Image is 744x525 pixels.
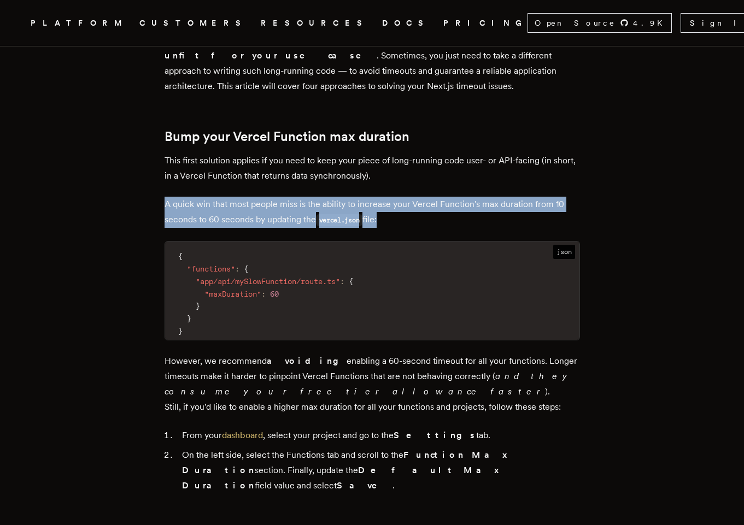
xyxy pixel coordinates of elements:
[394,430,476,440] strong: Settings
[179,447,580,493] li: On the left side, select the Functions tab and scroll to the section. Finally, update the field v...
[165,197,580,228] p: A quick win that most people miss is the ability to increase your Vercel Function's max duration ...
[382,16,430,30] a: DOCS
[244,264,248,273] span: {
[204,290,261,298] span: "maxDuration"
[222,430,263,440] a: dashboard
[165,129,580,144] h2: Bump your Vercel Function max duration
[535,17,616,28] span: Open Source
[139,16,248,30] a: CUSTOMERS
[31,16,126,30] button: PLATFORM
[633,17,669,28] span: 4.9 K
[270,290,279,298] span: 60
[267,356,347,366] strong: avoiding
[165,371,575,397] em: and they consume your free tier allowance faster
[349,277,353,286] span: {
[187,264,235,273] span: "functions"
[196,277,340,286] span: "app/api/mySlowFunction/route.ts"
[178,252,183,261] span: {
[187,314,191,323] span: }
[261,16,369,30] button: RESOURCES
[196,302,200,310] span: }
[182,450,508,475] strong: Function Max Duration
[235,264,239,273] span: :
[165,353,580,415] p: However, we recommend enabling a 60-second timeout for all your functions. Longer timeouts make i...
[337,480,392,491] strong: Save
[443,16,528,30] a: PRICING
[178,327,183,335] span: }
[182,465,500,491] strong: Default Max Duration
[165,17,580,94] p: . Sometimes, you just need to take a different approach to writing such long-running code — to av...
[340,277,344,286] span: :
[553,245,575,259] span: json
[179,428,580,443] li: From your , select your project and go to the tab.
[316,214,363,226] code: vercel.json
[261,290,266,298] span: :
[165,153,580,184] p: This first solution applies if you need to keep your piece of long-running code user- or API-faci...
